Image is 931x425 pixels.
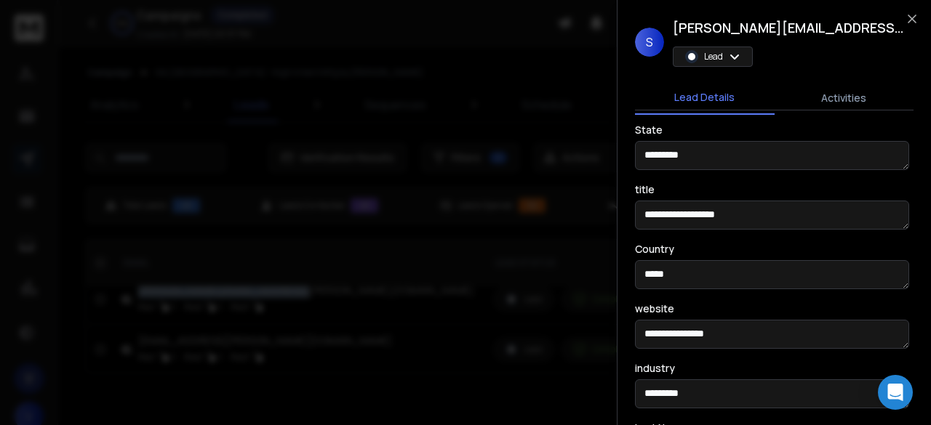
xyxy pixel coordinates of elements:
h1: [PERSON_NAME][EMAIL_ADDRESS][PERSON_NAME][DOMAIN_NAME] [673,17,906,38]
label: website [635,304,674,314]
button: Activities [775,82,914,114]
p: Lead [704,51,723,62]
label: State [635,125,663,135]
label: title [635,185,655,195]
span: S [635,28,664,57]
label: Country [635,244,674,254]
button: Lead Details [635,81,775,115]
label: industry [635,363,675,373]
div: Open Intercom Messenger [878,375,913,410]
